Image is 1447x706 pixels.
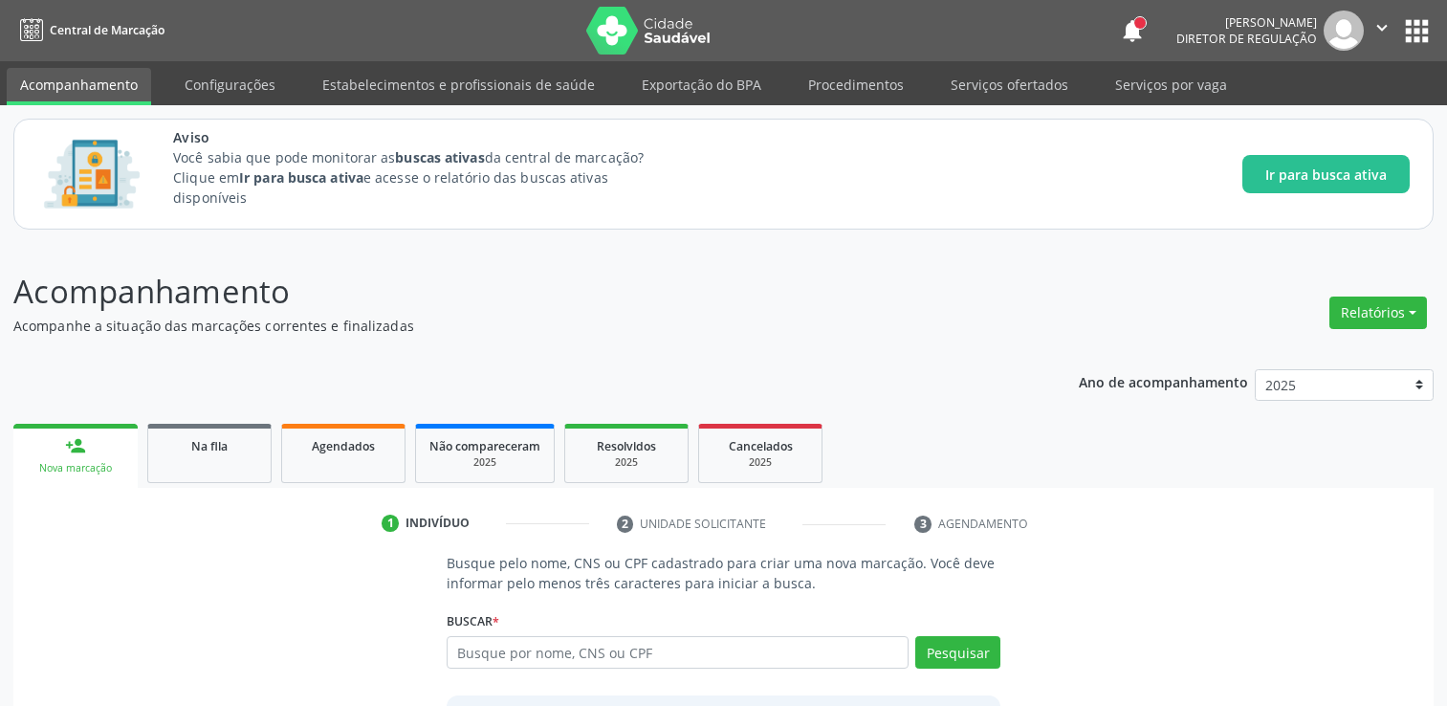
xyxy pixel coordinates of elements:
a: Acompanhamento [7,68,151,105]
a: Exportação do BPA [628,68,775,101]
a: Procedimentos [795,68,917,101]
span: Resolvidos [597,438,656,454]
a: Serviços por vaga [1102,68,1240,101]
div: [PERSON_NAME] [1176,14,1317,31]
a: Estabelecimentos e profissionais de saúde [309,68,608,101]
div: 2025 [579,455,674,470]
div: 2025 [429,455,540,470]
button: Relatórios [1329,297,1427,329]
button:  [1364,11,1400,51]
button: Ir para busca ativa [1242,155,1410,193]
span: Central de Marcação [50,22,164,38]
span: Cancelados [729,438,793,454]
span: Agendados [312,438,375,454]
button: Pesquisar [915,636,1000,669]
button: apps [1400,14,1434,48]
button: notifications [1119,17,1146,44]
img: Imagem de CalloutCard [37,131,146,217]
p: Você sabia que pode monitorar as da central de marcação? Clique em e acesse o relatório das busca... [173,147,679,208]
div: person_add [65,435,86,456]
label: Buscar [447,607,499,636]
strong: buscas ativas [395,148,484,166]
span: Na fila [191,438,228,454]
img: img [1324,11,1364,51]
a: Configurações [171,68,289,101]
p: Acompanhe a situação das marcações correntes e finalizadas [13,316,1008,336]
div: 1 [382,515,399,532]
span: Não compareceram [429,438,540,454]
p: Busque pelo nome, CNS ou CPF cadastrado para criar uma nova marcação. Você deve informar pelo men... [447,553,1000,593]
span: Diretor de regulação [1176,31,1317,47]
strong: Ir para busca ativa [239,168,363,187]
p: Ano de acompanhamento [1079,369,1248,393]
a: Central de Marcação [13,14,164,46]
div: Nova marcação [27,461,124,475]
span: Ir para busca ativa [1265,165,1387,185]
i:  [1371,17,1392,38]
span: Aviso [173,127,679,147]
p: Acompanhamento [13,268,1008,316]
a: Serviços ofertados [937,68,1082,101]
input: Busque por nome, CNS ou CPF [447,636,909,669]
div: Indivíduo [406,515,470,532]
div: 2025 [713,455,808,470]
